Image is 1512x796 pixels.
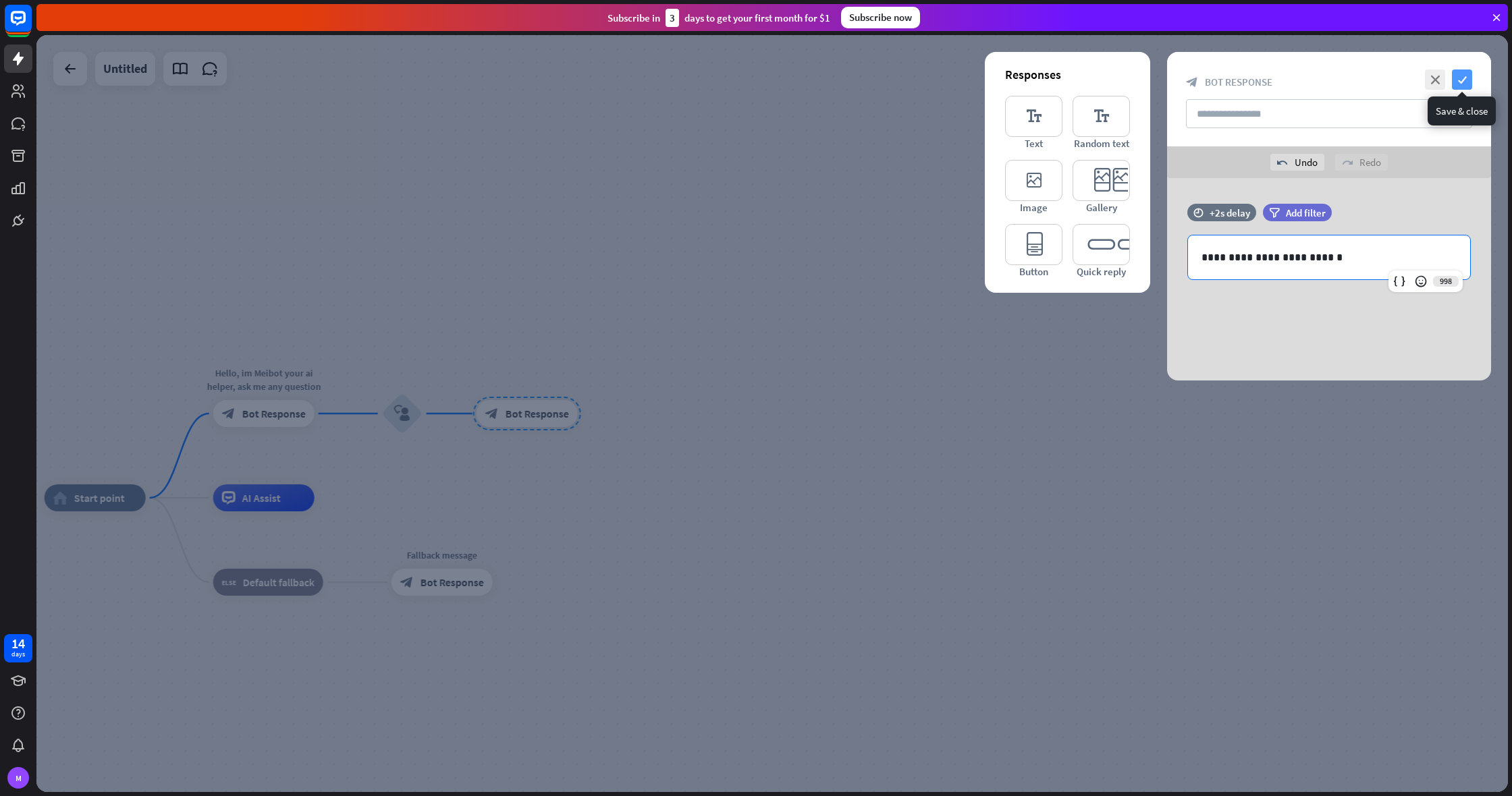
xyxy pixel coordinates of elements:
[1210,206,1250,219] div: +2s delay
[4,634,32,662] a: 14 days
[1342,157,1353,168] i: redo
[1286,206,1326,219] span: Add filter
[1186,76,1198,88] i: block_bot_response
[1425,69,1445,90] i: close
[1270,154,1324,171] div: Undo
[841,7,920,28] div: Subscribe now
[11,5,51,46] button: Open LiveChat chat widget
[1193,208,1204,217] i: time
[1277,157,1288,168] i: undo
[1205,76,1272,88] span: Bot Response
[7,767,29,789] div: M
[666,9,679,27] div: 3
[1452,69,1472,90] i: check
[1269,208,1280,218] i: filter
[607,9,830,27] div: Subscribe in days to get your first month for $1
[1335,154,1388,171] div: Redo
[11,637,25,650] div: 14
[11,650,25,659] div: days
